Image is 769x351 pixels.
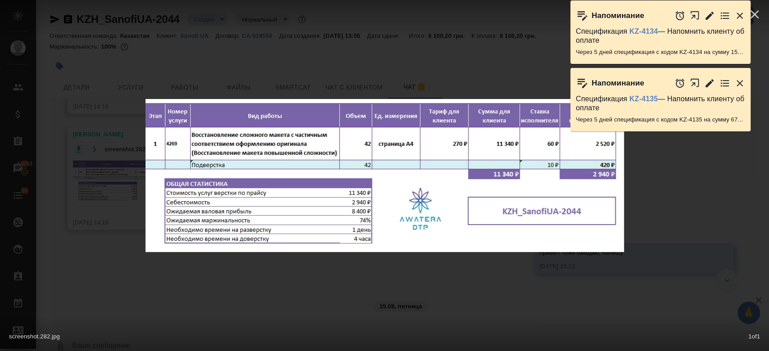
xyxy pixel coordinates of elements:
span: screenshot.282.jpg [9,333,60,340]
button: Открыть в новой вкладке [690,73,700,93]
p: Через 5 дней спецификация с кодом KZ-4134 на сумму 15338.4 KZT будет просрочена [576,48,745,57]
p: Напоминание [592,11,644,20]
button: Редактировать [704,10,715,21]
p: Спецификация — Напомнить клиенту об оплате [576,27,745,45]
button: Закрыть [734,10,745,21]
a: KZ-4134 [629,27,658,35]
p: Напоминание [592,79,644,88]
p: Спецификация — Напомнить клиенту об оплате [576,94,745,112]
button: Перейти в todo [719,10,730,21]
button: Открыть в новой вкладке [690,6,700,25]
button: Отложить [674,10,685,21]
a: KZ-4135 [629,95,658,103]
button: Перейти в todo [719,78,730,89]
button: Редактировать [704,78,715,89]
button: Отложить [674,78,685,89]
span: 1 of 1 [748,331,760,342]
p: Через 5 дней спецификация с кодом KZ-4135 на сумму 6776 KZT будет просрочена [576,115,745,124]
img: screenshot.282.jpg [146,99,624,252]
button: Закрыть [734,78,745,89]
